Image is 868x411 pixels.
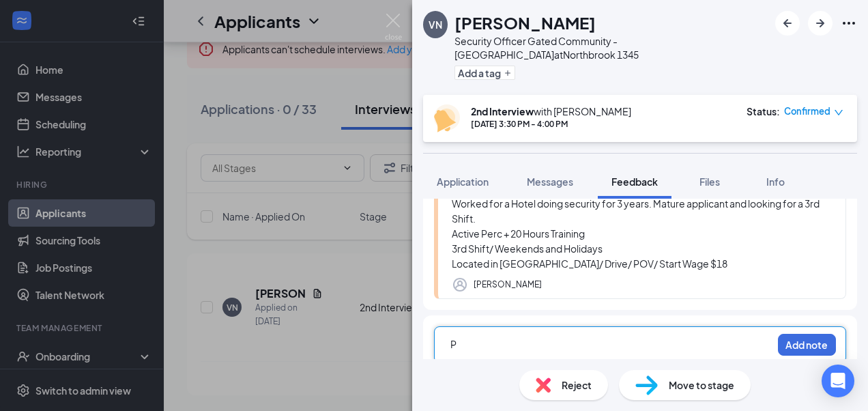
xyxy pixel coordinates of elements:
[766,175,785,188] span: Info
[562,378,592,393] span: Reject
[437,175,489,188] span: Application
[834,108,843,117] span: down
[471,104,631,118] div: with [PERSON_NAME]
[454,66,515,80] button: PlusAdd a tag
[471,105,534,117] b: 2nd Interview
[812,15,828,31] svg: ArrowRight
[822,365,854,397] div: Open Intercom Messenger
[699,175,720,188] span: Files
[471,118,631,130] div: [DATE] 3:30 PM - 4:00 PM
[454,34,768,61] div: Security Officer Gated Community - [GEOGRAPHIC_DATA] at Northbrook 1345
[779,15,796,31] svg: ArrowLeftNew
[474,278,542,292] div: [PERSON_NAME]
[775,11,800,36] button: ArrowLeftNew
[454,11,596,34] h1: [PERSON_NAME]
[669,378,734,393] span: Move to stage
[784,104,830,118] span: Confirmed
[429,18,442,31] div: VN
[841,15,857,31] svg: Ellipses
[747,104,780,118] div: Status :
[808,11,833,36] button: ArrowRight
[778,334,836,356] button: Add note
[452,277,468,293] svg: Profile
[504,69,512,77] svg: Plus
[527,175,573,188] span: Messages
[452,181,832,271] div: Previously employed w/ American Heritage securing different sites for a year. Worked for a Hotel ...
[450,338,457,350] span: P
[611,175,658,188] span: Feedback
